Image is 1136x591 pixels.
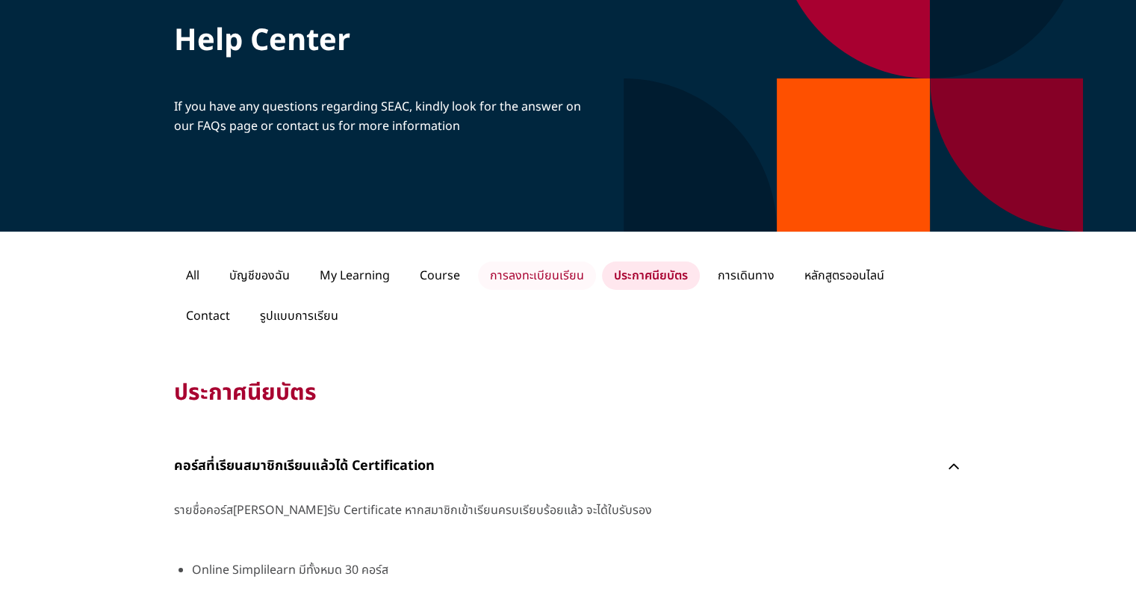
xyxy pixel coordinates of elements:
p: การเดินทาง [706,262,786,290]
p: รูปแบบการเรียน [248,302,350,330]
li: Online Simplilearn มีทั้งหมด 30 คอร์ส [192,560,963,580]
p: All [174,262,211,290]
p: Course [408,262,472,290]
p: การลงทะเบียนเรียน [478,262,596,290]
p: Contact [174,302,242,330]
p: ประกาศนียบัตร [602,262,700,290]
p: คอร์สที่เรียนสมาชิกเรียนแล้วได้ Certification [174,444,946,489]
button: คอร์สที่เรียนสมาชิกเรียนแล้วได้ Certification [174,444,963,489]
span: รายชื่อคอร์ส[PERSON_NAME]รับ Certificate หากสมาชิกเข้าเรียนครบเรียบร้อยแล้ว จะได้ใบรับรอง [174,501,963,520]
p: หลักสูตรออนไลน์ [792,262,896,290]
p: บัญชีของฉัน [217,262,302,290]
p: ประกาศนียบัตร [174,378,963,408]
p: My Learning [308,262,402,290]
p: Help Center [174,21,600,61]
p: If you have any questions regarding SEAC, kindly look for the answer on our FAQs page or contact ... [174,97,600,136]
